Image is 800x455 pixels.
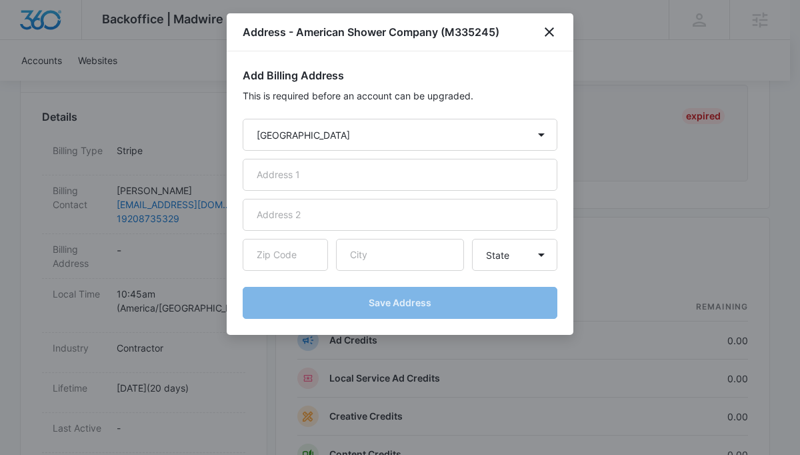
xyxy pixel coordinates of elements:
[243,239,328,271] input: Zip Code
[243,67,557,83] h2: Add Billing Address
[541,24,557,40] button: close
[243,24,499,40] h1: Address - American Shower Company (M335245)
[243,159,557,191] input: Address 1
[243,199,557,231] input: Address 2
[243,89,557,103] p: This is required before an account can be upgraded.
[336,239,464,271] input: City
